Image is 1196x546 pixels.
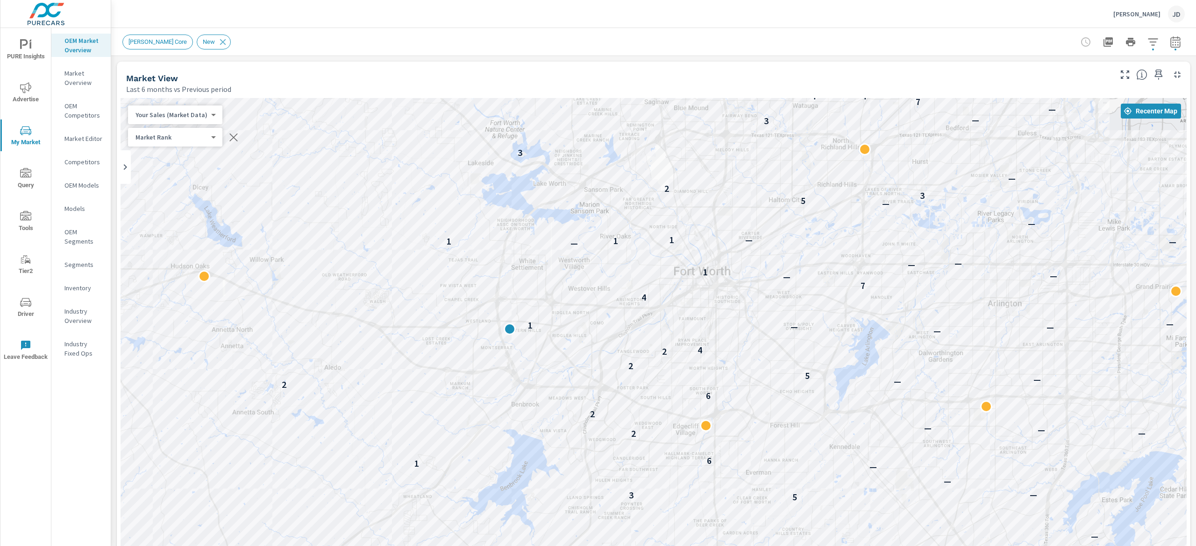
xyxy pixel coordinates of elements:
[590,408,595,420] p: 2
[1121,33,1140,51] button: Print Report
[414,458,419,469] p: 1
[51,304,111,328] div: Industry Overview
[861,280,865,291] p: 7
[954,258,962,269] p: —
[745,234,753,245] p: —
[801,195,805,206] p: 5
[51,155,111,169] div: Competitors
[64,339,103,358] p: Industry Fixed Ops
[1050,270,1057,281] p: —
[64,283,103,293] p: Inventory
[3,125,48,148] span: My Market
[629,490,634,501] p: 3
[764,115,769,126] p: 3
[1033,374,1041,385] p: —
[706,390,711,401] p: 6
[972,114,979,126] p: —
[51,225,111,248] div: OEM Segments
[51,99,111,122] div: OEM Competitors
[64,307,103,325] p: Industry Overview
[64,134,103,143] p: Market Editor
[128,111,215,119] div: Your Sales (Market Data)
[1121,104,1181,119] button: Recenter Map
[282,379,286,390] p: 2
[1028,218,1035,229] p: —
[631,428,636,439] p: 2
[894,376,901,387] p: —
[707,455,712,466] p: 6
[1048,104,1056,115] p: —
[135,133,207,141] p: Market Rank
[1144,33,1162,51] button: Apply Filters
[447,236,451,247] p: 1
[1166,318,1174,329] p: —
[1166,33,1185,51] button: Select Date Range
[3,254,48,277] span: Tier2
[51,202,111,216] div: Models
[64,101,103,120] p: OEM Competitors
[882,198,890,209] p: —
[64,181,103,190] p: OEM Models
[790,321,798,332] p: —
[3,39,48,62] span: PURE Insights
[1169,236,1176,247] p: —
[51,34,111,57] div: OEM Market Overview
[64,204,103,213] p: Models
[51,132,111,146] div: Market Editor
[3,340,48,363] span: Leave Feedback
[1046,322,1054,333] p: —
[135,111,207,119] p: Your Sales (Market Data)
[792,491,797,503] p: 5
[944,476,951,487] p: —
[916,96,920,107] p: 7
[51,258,111,272] div: Segments
[123,38,192,45] span: [PERSON_NAME] Core
[662,346,667,357] p: 2
[669,234,674,245] p: 1
[64,260,103,269] p: Segments
[570,238,578,249] p: —
[3,168,48,191] span: Query
[51,337,111,360] div: Industry Fixed Ops
[51,281,111,295] div: Inventory
[51,66,111,90] div: Market Overview
[128,133,215,142] div: Your Sales (Market Data)
[518,147,522,158] p: 3
[1030,489,1037,500] p: —
[64,69,103,87] p: Market Overview
[933,325,941,336] p: —
[3,82,48,105] span: Advertise
[126,84,231,95] p: Last 6 months vs Previous period
[197,35,231,49] div: New
[869,461,877,472] p: —
[1091,531,1098,542] p: —
[1125,107,1177,115] span: Recenter Map
[51,178,111,192] div: OEM Models
[641,292,646,303] p: 4
[1136,69,1147,80] span: Find the biggest opportunities in your market for your inventory. Understand by postal code where...
[1099,33,1118,51] button: "Export Report to PDF"
[703,266,708,278] p: 1
[64,157,103,167] p: Competitors
[1113,10,1160,18] p: [PERSON_NAME]
[1118,67,1132,82] button: Make Fullscreen
[783,271,790,282] p: —
[664,183,669,194] p: 2
[920,190,925,201] p: 3
[805,370,810,381] p: 5
[698,344,702,356] p: 4
[924,422,932,434] p: —
[1138,427,1146,439] p: —
[1008,173,1016,184] p: —
[613,235,618,246] p: 1
[126,73,178,83] h5: Market View
[1038,424,1045,435] p: —
[528,320,533,331] p: 1
[628,360,633,371] p: 2
[64,227,103,246] p: OEM Segments
[197,38,221,45] span: New
[1170,67,1185,82] button: Minimize Widget
[908,259,915,270] p: —
[64,36,103,55] p: OEM Market Overview
[1168,6,1185,22] div: JD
